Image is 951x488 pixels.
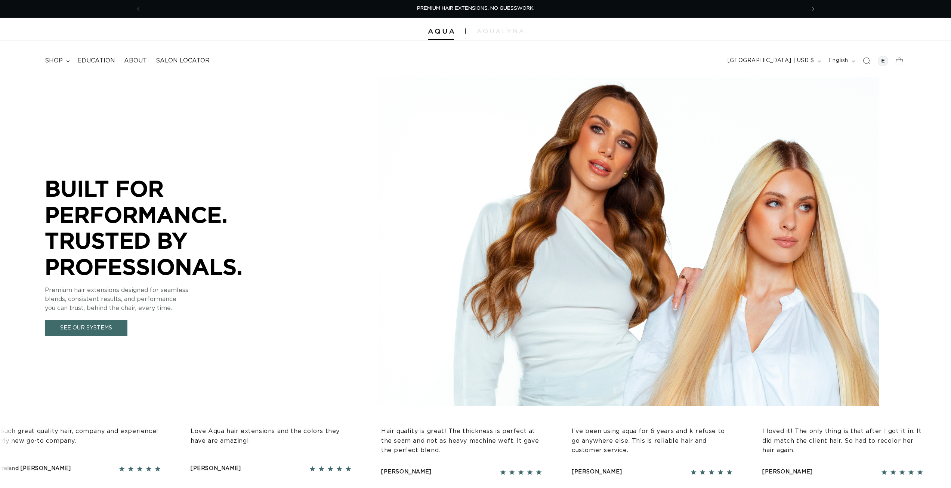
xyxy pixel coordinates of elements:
summary: Search [858,53,875,69]
span: English [829,57,848,65]
div: [PERSON_NAME] [569,467,620,477]
div: [PERSON_NAME] [760,467,810,477]
summary: shop [40,52,73,69]
span: About [124,57,147,65]
p: I loved it! The only thing is that after I got it in. It did match the client hair. So had to rec... [760,427,921,455]
p: Love Aqua hair extensions and the colors they have are amazing! [188,427,349,446]
span: [GEOGRAPHIC_DATA] | USD $ [728,57,814,65]
p: Premium hair extensions designed for seamless blends, consistent results, and performance you can... [45,286,269,313]
span: PREMIUM HAIR EXTENSIONS. NO GUESSWORK. [417,6,534,11]
div: [PERSON_NAME] [379,467,429,477]
a: About [120,52,151,69]
p: I’ve been using aqua for 6 years and k refuse to go anywhere else. This is reliable hair and cust... [569,427,730,455]
button: Previous announcement [130,2,146,16]
a: Education [73,52,120,69]
button: [GEOGRAPHIC_DATA] | USD $ [723,54,824,68]
div: [PERSON_NAME] [188,464,239,473]
span: Education [77,57,115,65]
a: See Our Systems [45,320,127,336]
button: English [824,54,858,68]
p: Hair quality is great! The thickness is perfect at the seam and not as heavy machine weft. It gav... [379,427,540,455]
span: Salon Locator [156,57,210,65]
p: BUILT FOR PERFORMANCE. TRUSTED BY PROFESSIONALS. [45,175,269,279]
img: aqualyna.com [477,29,524,33]
span: shop [45,57,63,65]
button: Next announcement [805,2,821,16]
img: Aqua Hair Extensions [428,29,454,34]
a: Salon Locator [151,52,214,69]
